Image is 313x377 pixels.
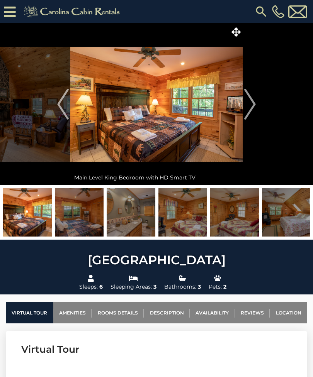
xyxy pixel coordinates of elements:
img: 163271240 [210,188,259,237]
img: 163271238 [107,188,155,237]
a: Description [144,302,190,323]
a: [PHONE_NUMBER] [270,5,286,18]
img: 163271236 [3,188,52,237]
img: Khaki-logo.png [20,4,126,19]
h3: Virtual Tour [21,343,292,356]
a: Amenities [53,302,92,323]
button: Next [243,23,257,185]
a: Rooms Details [92,302,144,323]
a: Availability [190,302,235,323]
img: arrow [57,89,69,120]
a: Reviews [235,302,270,323]
img: arrow [244,89,256,120]
a: Virtual Tour [6,302,53,323]
button: Previous [56,23,70,185]
img: 163271241 [262,188,311,237]
img: 163271239 [158,188,207,237]
a: Location [270,302,307,323]
div: Main Level King Bedroom with HD Smart TV [70,170,243,185]
img: search-regular.svg [254,5,268,19]
img: 163271237 [55,188,104,237]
